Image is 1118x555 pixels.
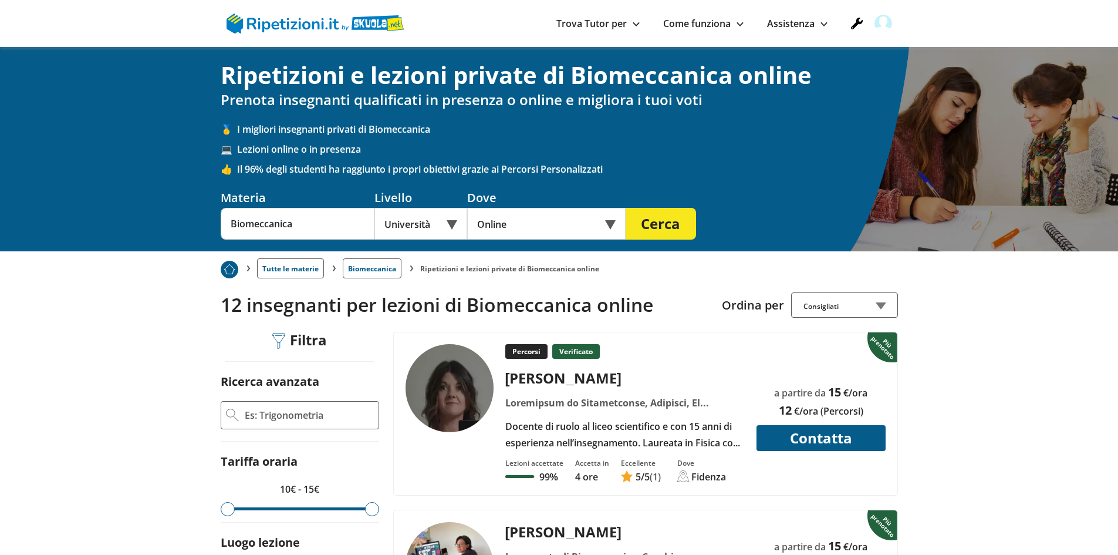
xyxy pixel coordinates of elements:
[221,534,300,550] label: Luogo lezione
[226,409,239,422] img: Ricerca Avanzata
[556,17,640,30] a: Trova Tutor per
[650,470,661,483] span: (1)
[575,470,609,483] p: 4 ore
[467,208,626,240] div: Online
[221,453,298,469] label: Tariffa oraria
[501,368,749,388] div: [PERSON_NAME]
[420,264,599,274] li: Ripetizioni e lezioni private di Biomeccanica online
[828,538,841,554] span: 15
[221,92,898,109] h2: Prenota insegnanti qualificati in presenza o online e migliora i tuoi voti
[867,331,900,363] img: Piu prenotato
[244,406,374,424] input: Es: Trigonometria
[791,292,898,318] div: Consigliati
[221,261,238,278] img: Piu prenotato
[227,16,404,29] a: logo Skuola.net | Ripetizioni.it
[794,405,863,418] span: €/ora (Percorsi)
[501,522,749,541] div: [PERSON_NAME]
[221,374,319,389] label: Ricerca avanzata
[867,509,900,541] img: Piu prenotato
[722,297,784,313] label: Ordina per
[257,258,324,278] a: Tutte le materie
[636,470,641,483] span: 5
[406,344,494,432] img: tutor a Fidenza - Daniela
[575,458,609,468] div: Accetta in
[237,143,898,156] span: Lezioni online o in presenza
[227,14,404,33] img: logo Skuola.net | Ripetizioni.it
[767,17,827,30] a: Assistenza
[663,17,744,30] a: Come funziona
[272,333,285,349] img: Filtra filtri mobile
[221,294,713,316] h2: 12 insegnanti per lezioni di Biomeccanica online
[221,163,237,176] span: 👍
[467,190,626,206] div: Dove
[636,470,650,483] span: /5
[779,402,792,418] span: 12
[626,208,696,240] button: Cerca
[505,458,563,468] div: Lezioni accettate
[552,344,600,359] p: Verificato
[343,258,401,278] a: Biomeccanica
[501,395,749,411] div: Loremipsum do Sitametconse, Adipisci, El (seddoeiusmod temporincid), Utlab etdolor, Magna aliqu e...
[843,386,867,399] span: €/ora
[374,208,467,240] div: Università
[774,540,826,553] span: a partire da
[756,425,886,451] button: Contatta
[505,344,548,359] p: Percorsi
[221,190,374,206] div: Materia
[221,61,898,89] h1: Ripetizioni e lezioni private di Biomeccanica online
[774,386,826,399] span: a partire da
[221,208,374,240] input: Es. Matematica
[621,470,661,483] a: 5/5(1)
[221,481,379,497] p: 10€ - 15€
[221,251,898,278] nav: breadcrumb d-none d-tablet-block
[677,458,726,468] div: Dove
[237,163,898,176] span: Il 96% degli studenti ha raggiunto i propri obiettivi grazie ai Percorsi Personalizzati
[268,332,332,350] div: Filtra
[374,190,467,206] div: Livello
[221,143,237,156] span: 💻
[843,540,867,553] span: €/ora
[691,470,726,483] div: Fidenza
[237,123,898,136] span: I migliori insegnanti privati di Biomeccanica
[621,458,661,468] div: Eccellente
[501,418,749,451] div: Docente di ruolo al liceo scientifico e con 15 anni di esperienza nell’insegnamento. Laureata in ...
[874,15,892,32] img: user avatar
[539,470,558,483] p: 99%
[221,123,237,136] span: 🥇
[828,384,841,400] span: 15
